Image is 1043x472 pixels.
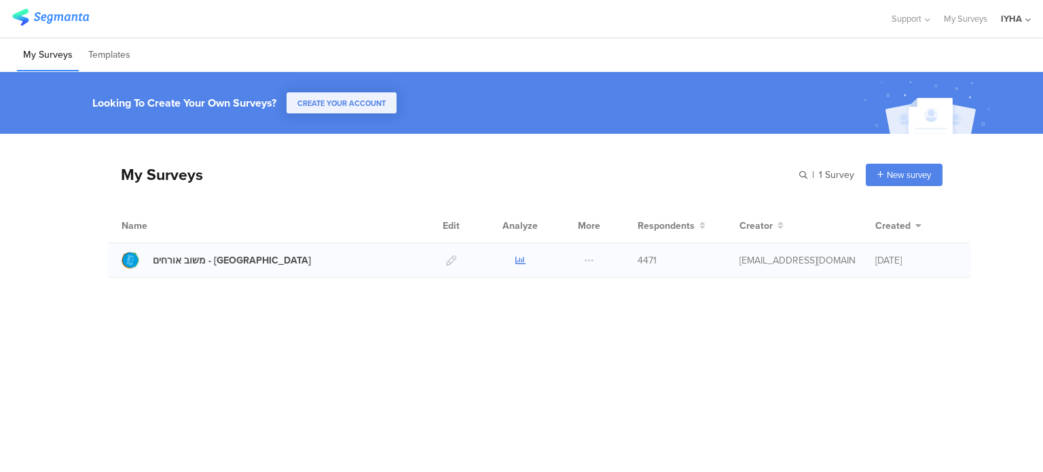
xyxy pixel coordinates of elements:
span: 1 Survey [819,168,854,182]
button: Created [875,219,921,233]
span: Respondents [638,219,695,233]
div: [DATE] [875,253,957,268]
div: Edit [437,208,466,242]
div: IYHA [1001,12,1022,25]
div: Analyze [500,208,541,242]
span: New survey [887,168,931,181]
img: segmanta logo [12,9,89,26]
button: Creator [739,219,784,233]
div: Looking To Create Your Own Surveys? [92,95,276,111]
a: משוב אורחים - [GEOGRAPHIC_DATA] [122,251,311,269]
img: create_account_image.svg [859,76,999,138]
span: 4471 [638,253,657,268]
button: CREATE YOUR ACCOUNT [287,92,397,113]
span: | [810,168,816,182]
li: My Surveys [17,39,79,71]
button: Respondents [638,219,706,233]
div: More [574,208,604,242]
div: משוב אורחים - בית שאן [153,253,311,268]
div: ofir@iyha.org.il [739,253,855,268]
span: Support [892,12,921,25]
span: Created [875,219,911,233]
span: Creator [739,219,773,233]
span: CREATE YOUR ACCOUNT [297,98,386,109]
li: Templates [82,39,136,71]
div: Name [122,219,203,233]
div: My Surveys [107,163,203,186]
